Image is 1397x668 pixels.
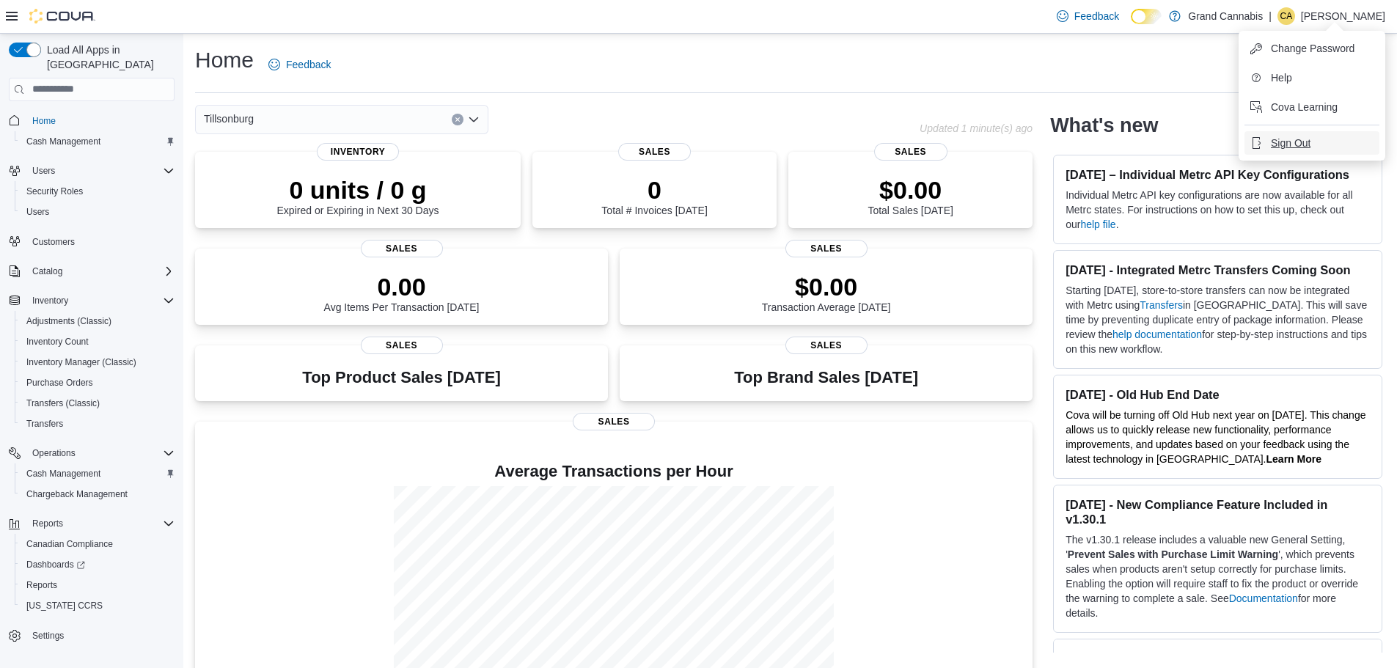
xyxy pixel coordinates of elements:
span: Sales [361,337,443,354]
span: Tillsonburg [204,110,254,128]
p: [PERSON_NAME] [1301,7,1385,25]
p: The v1.30.1 release includes a valuable new General Setting, ' ', which prevents sales when produ... [1066,532,1370,620]
span: Security Roles [26,186,83,197]
span: Home [26,111,175,130]
span: Transfers [21,415,175,433]
button: Catalog [26,263,68,280]
a: Settings [26,627,70,645]
span: Home [32,115,56,127]
span: Feedback [286,57,331,72]
strong: Prevent Sales with Purchase Limit Warning [1068,548,1278,560]
span: Settings [26,626,175,645]
a: Reports [21,576,63,594]
a: Purchase Orders [21,374,99,392]
p: | [1269,7,1272,25]
a: Customers [26,233,81,251]
span: Cash Management [21,133,175,150]
span: Purchase Orders [26,377,93,389]
button: Help [1244,66,1379,89]
span: Inventory [26,292,175,309]
span: Inventory Count [26,336,89,348]
span: Inventory Manager (Classic) [26,356,136,368]
p: Individual Metrc API key configurations are now available for all Metrc states. For instructions ... [1066,188,1370,232]
a: Transfers (Classic) [21,394,106,412]
span: Purchase Orders [21,374,175,392]
h3: [DATE] - Integrated Metrc Transfers Coming Soon [1066,263,1370,277]
span: Inventory [317,143,399,161]
button: Cash Management [15,131,180,152]
a: Cash Management [21,133,106,150]
span: Reports [32,518,63,529]
span: Feedback [1074,9,1119,23]
span: Operations [26,444,175,462]
span: [US_STATE] CCRS [26,600,103,612]
span: Chargeback Management [26,488,128,500]
p: Updated 1 minute(s) ago [920,122,1033,134]
span: Sales [785,337,868,354]
span: Sales [618,143,692,161]
button: Customers [3,231,180,252]
span: Sales [874,143,947,161]
span: Help [1271,70,1292,85]
span: Customers [26,232,175,251]
h3: [DATE] – Individual Metrc API Key Configurations [1066,167,1370,182]
button: Catalog [3,261,180,282]
a: [US_STATE] CCRS [21,597,109,614]
a: help documentation [1112,329,1202,340]
h3: Top Brand Sales [DATE] [734,369,918,386]
button: Clear input [452,114,463,125]
p: $0.00 [762,272,891,301]
span: Inventory Manager (Classic) [21,353,175,371]
button: Users [26,162,61,180]
button: Adjustments (Classic) [15,311,180,331]
button: Purchase Orders [15,372,180,393]
span: Sales [785,240,868,257]
button: Transfers [15,414,180,434]
a: Learn More [1266,453,1321,465]
div: Expired or Expiring in Next 30 Days [277,175,439,216]
img: Cova [29,9,95,23]
p: $0.00 [868,175,953,205]
span: Settings [32,630,64,642]
span: Catalog [32,265,62,277]
span: Chargeback Management [21,485,175,503]
span: Catalog [26,263,175,280]
p: 0.00 [324,272,480,301]
h3: [DATE] - New Compliance Feature Included in v1.30.1 [1066,497,1370,526]
span: Dark Mode [1131,24,1132,25]
a: Home [26,112,62,130]
a: Dashboards [21,556,91,573]
h4: Average Transactions per Hour [207,463,1021,480]
button: Security Roles [15,181,180,202]
a: Canadian Compliance [21,535,119,553]
p: Starting [DATE], store-to-store transfers can now be integrated with Metrc using in [GEOGRAPHIC_D... [1066,283,1370,356]
button: Users [15,202,180,222]
span: Users [26,162,175,180]
span: Sales [361,240,443,257]
a: Feedback [263,50,337,79]
a: Security Roles [21,183,89,200]
span: Sales [573,413,655,430]
span: Canadian Compliance [26,538,113,550]
h2: What's new [1050,114,1158,137]
span: Dashboards [26,559,85,570]
span: Canadian Compliance [21,535,175,553]
button: Change Password [1244,37,1379,60]
p: 0 [601,175,707,205]
div: Total # Invoices [DATE] [601,175,707,216]
p: 0 units / 0 g [277,175,439,205]
button: Transfers (Classic) [15,393,180,414]
span: Dashboards [21,556,175,573]
a: Cash Management [21,465,106,482]
p: Grand Cannabis [1188,7,1263,25]
div: Christine Atack [1277,7,1295,25]
span: Transfers (Classic) [26,397,100,409]
a: Transfers [21,415,69,433]
span: Transfers (Classic) [21,394,175,412]
a: Transfers [1140,299,1183,311]
button: Inventory Count [15,331,180,352]
span: Inventory [32,295,68,307]
span: Change Password [1271,41,1354,56]
button: Home [3,110,180,131]
h3: Top Product Sales [DATE] [302,369,500,386]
